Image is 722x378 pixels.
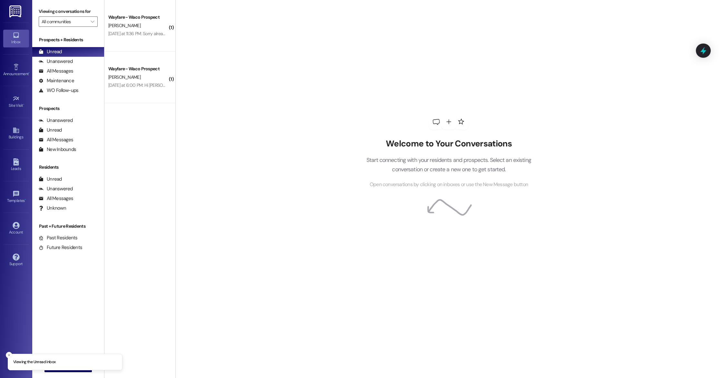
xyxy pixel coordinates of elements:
[39,127,62,134] div: Unread
[108,74,141,80] span: [PERSON_NAME]
[39,6,98,16] label: Viewing conversations for
[32,105,104,112] div: Prospects
[91,19,94,24] i: 
[39,146,76,153] div: New Inbounds
[39,185,73,192] div: Unanswered
[3,220,29,237] a: Account
[39,87,78,94] div: WO Follow-ups
[3,156,29,174] a: Leads
[108,31,182,36] div: [DATE] at 11:36 PM: Sorry already rented.
[108,23,141,28] span: [PERSON_NAME]
[23,102,24,107] span: •
[6,352,12,358] button: Close toast
[39,58,73,65] div: Unanswered
[39,117,73,124] div: Unanswered
[39,195,73,202] div: All Messages
[9,5,23,17] img: ResiDesk Logo
[108,82,283,88] div: [DATE] at 6:00 PM: Hi [PERSON_NAME] ! I am, but don't plan on moving until June of next year!
[108,65,168,72] div: Wayfare - Waco Prospect
[39,234,78,241] div: Past Residents
[356,139,541,149] h2: Welcome to Your Conversations
[39,176,62,183] div: Unread
[39,244,82,251] div: Future Residents
[32,164,104,171] div: Residents
[3,30,29,47] a: Inbox
[370,181,528,189] span: Open conversations by clicking on inboxes or use the New Message button
[108,14,168,21] div: Wayfare - Waco Prospect
[32,223,104,230] div: Past + Future Residents
[39,48,62,55] div: Unread
[3,93,29,111] a: Site Visit •
[356,155,541,174] p: Start connecting with your residents and prospects. Select an existing conversation or create a n...
[3,188,29,206] a: Templates •
[32,36,104,43] div: Prospects + Residents
[3,252,29,269] a: Support
[3,125,29,142] a: Buildings
[39,77,74,84] div: Maintenance
[13,359,55,365] p: Viewing the Unread inbox
[39,205,66,212] div: Unknown
[39,136,73,143] div: All Messages
[25,197,26,202] span: •
[29,71,30,75] span: •
[39,68,73,75] div: All Messages
[42,16,87,27] input: All communities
